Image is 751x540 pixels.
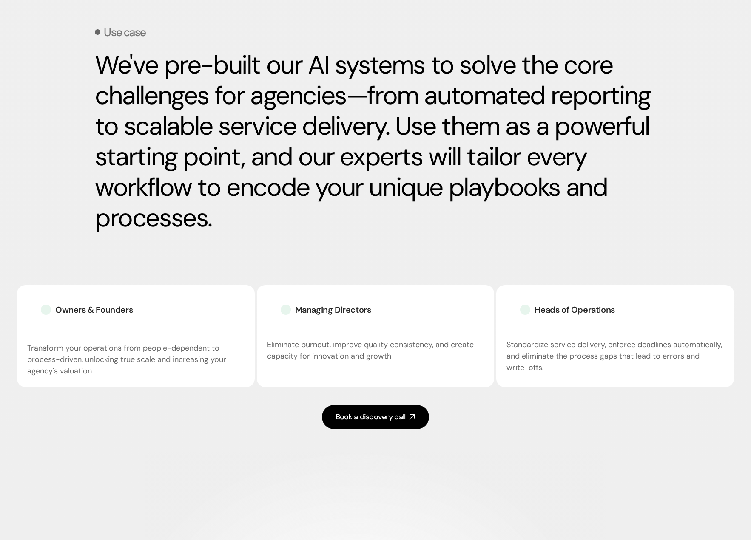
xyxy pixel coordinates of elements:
h3: Heads of Operations [535,304,614,316]
h3: Standardize service delivery, enforce deadlines automatically, and eliminate the process gaps tha... [506,339,724,373]
a: Book a discovery call [322,405,430,429]
h2: We've pre-built our AI systems to solve the core challenges for agencies—from automated reporting... [95,50,656,233]
h3: Transform your operations from people-dependent to process-driven, unlocking true scale and incre... [27,342,245,377]
h3: Owners & Founders [55,304,133,316]
div: Book a discovery call [336,412,406,422]
h3: Eliminate burnout, improve quality consistency, and create capacity for innovation and growth [267,339,484,362]
p: Use case [104,27,146,37]
h3: Managing Directors [295,304,371,316]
